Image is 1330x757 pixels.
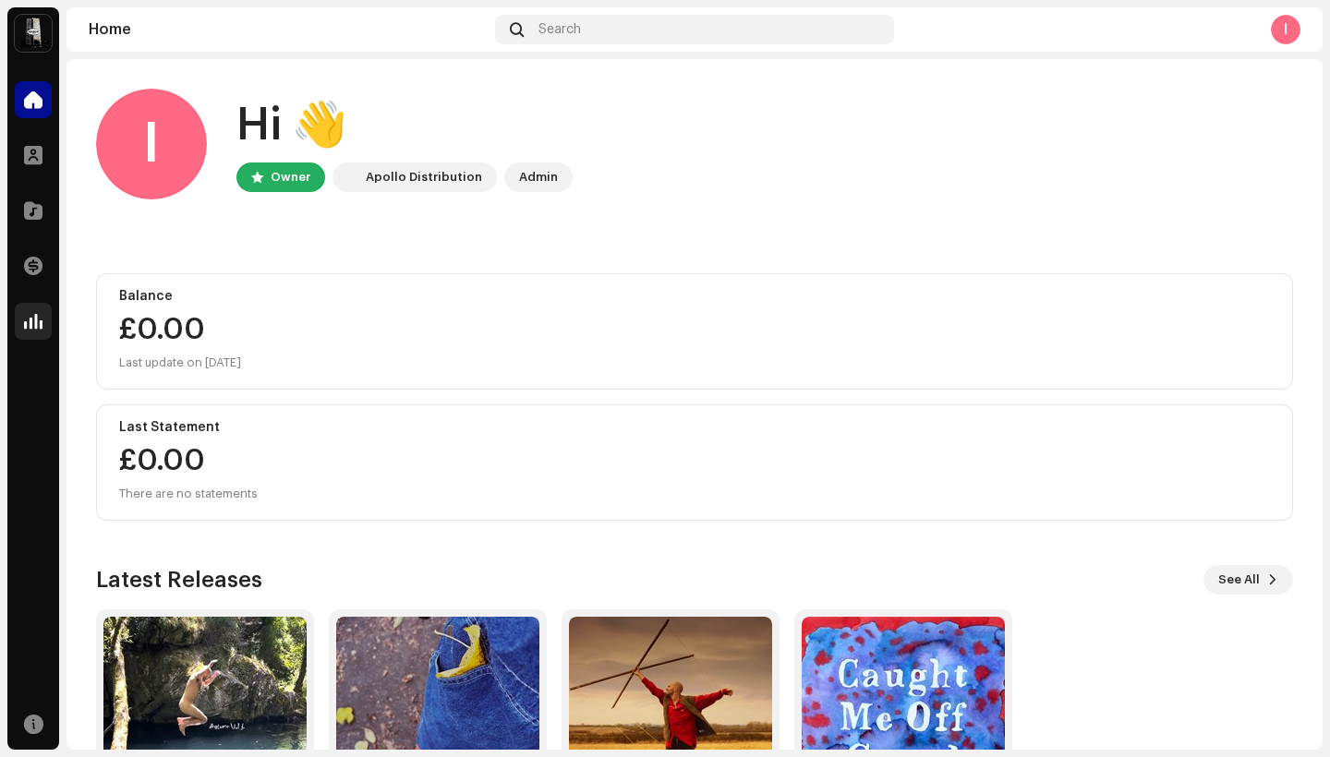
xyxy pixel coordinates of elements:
[15,15,52,52] img: 28cd5e4f-d8b3-4e3e-9048-38ae6d8d791a
[96,565,262,595] h3: Latest Releases
[236,96,573,155] div: Hi 👋
[1271,15,1300,44] div: I
[119,420,1270,435] div: Last Statement
[366,166,482,188] div: Apollo Distribution
[538,22,581,37] span: Search
[96,404,1293,521] re-o-card-value: Last Statement
[119,352,1270,374] div: Last update on [DATE]
[1218,561,1260,598] span: See All
[336,166,358,188] img: 28cd5e4f-d8b3-4e3e-9048-38ae6d8d791a
[96,89,207,199] div: I
[1203,565,1293,595] button: See All
[96,273,1293,390] re-o-card-value: Balance
[519,166,558,188] div: Admin
[271,166,310,188] div: Owner
[119,483,258,505] div: There are no statements
[119,289,1270,304] div: Balance
[89,22,488,37] div: Home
